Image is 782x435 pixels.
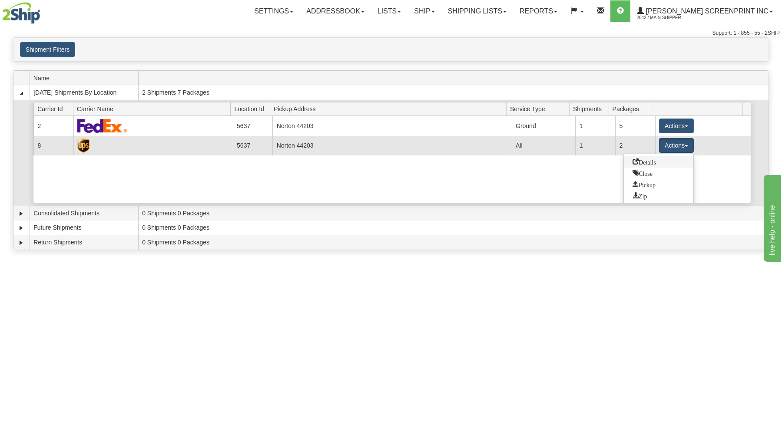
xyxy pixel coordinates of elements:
td: 8 [33,136,73,155]
img: FedEx Express® [77,119,127,133]
div: Support: 1 - 855 - 55 - 2SHIP [2,30,780,37]
a: Expand [17,224,26,232]
td: 5 [615,116,655,135]
td: 0 Shipments 0 Packages [138,206,769,221]
span: Carrier Name [77,102,231,115]
td: Ground [512,116,576,135]
span: 2642 / Main Shipper [637,13,702,22]
td: All [512,136,576,155]
td: 2 [33,116,73,135]
a: [PERSON_NAME] Screenprint Inc 2642 / Main Shipper [630,0,779,22]
td: 1 [575,136,615,155]
img: logo2642.jpg [2,2,40,24]
span: Carrier Id [37,102,73,115]
button: Shipment Filters [20,42,75,57]
button: Actions [659,119,694,133]
td: 5637 [233,136,273,155]
span: Pickup Address [274,102,506,115]
span: Close [633,170,653,176]
span: Pickup [633,181,656,187]
td: 5637 [233,116,273,135]
span: Service Type [510,102,569,115]
span: Name [33,71,138,85]
td: Norton 44203 [272,116,511,135]
td: 0 Shipments 0 Packages [138,235,769,250]
span: Location Id [234,102,270,115]
td: Return Shipments [30,235,138,250]
a: Reports [513,0,564,22]
a: Close this group [624,168,693,179]
a: Shipping lists [441,0,513,22]
a: Ship [408,0,441,22]
a: Collapse [17,89,26,97]
span: Zip [633,192,647,198]
span: Packages [613,102,648,115]
a: Zip and Download All Shipping Documents [624,190,693,201]
a: Expand [17,209,26,218]
iframe: chat widget [762,173,781,262]
td: Future Shipments [30,221,138,235]
img: UPS [77,138,89,153]
a: Addressbook [300,0,371,22]
td: 1 [575,116,615,135]
td: Consolidated Shipments [30,206,138,221]
span: Details [633,158,656,165]
a: Settings [248,0,300,22]
div: live help - online [7,5,80,16]
td: 2 Shipments 7 Packages [138,85,769,100]
td: 2 [615,136,655,155]
td: [DATE] Shipments By Location [30,85,138,100]
a: Lists [371,0,408,22]
td: 0 Shipments 0 Packages [138,221,769,235]
a: Print or Download All Shipping Documents in one file [624,201,693,213]
span: [PERSON_NAME] Screenprint Inc [644,7,769,15]
a: Go to Details view [624,156,693,168]
a: Expand [17,238,26,247]
span: Shipments [573,102,609,115]
td: Norton 44203 [272,136,511,155]
a: Request a carrier pickup [624,179,693,190]
button: Actions [659,138,694,153]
